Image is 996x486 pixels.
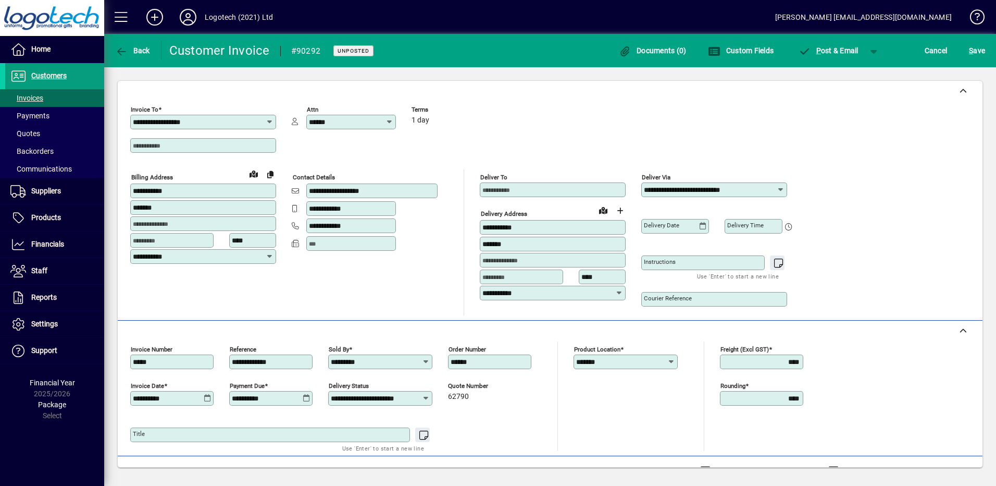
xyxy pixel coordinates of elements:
[5,205,104,231] a: Products
[262,166,279,183] button: Copy to Delivery address
[31,320,58,328] span: Settings
[642,174,670,181] mat-label: Deliver via
[31,187,61,195] span: Suppliers
[619,46,687,55] span: Documents (0)
[841,466,901,476] label: Show Cost/Profit
[793,41,864,60] button: Post & Email
[31,240,64,248] span: Financials
[38,400,66,409] span: Package
[5,89,104,107] a: Invoices
[169,42,270,59] div: Customer Invoice
[5,285,104,311] a: Reports
[5,125,104,142] a: Quotes
[644,295,692,302] mat-label: Courier Reference
[798,46,858,55] span: ost & Email
[5,311,104,337] a: Settings
[230,346,256,353] mat-label: Reference
[31,213,61,222] span: Products
[644,258,676,265] mat-label: Instructions
[574,346,620,353] mat-label: Product location
[5,232,104,258] a: Financials
[616,41,689,60] button: Documents (0)
[625,463,678,479] span: Product History
[338,47,369,54] span: Unposted
[816,46,821,55] span: P
[10,112,49,120] span: Payments
[104,41,161,60] app-page-header-button: Back
[448,383,511,390] span: Quote number
[5,37,104,63] a: Home
[969,42,985,59] span: ave
[480,174,507,181] mat-label: Deliver To
[133,430,145,438] mat-label: Title
[720,382,745,390] mat-label: Rounding
[291,43,321,59] div: #90292
[245,165,262,182] a: View on map
[922,41,950,60] button: Cancel
[705,41,776,60] button: Custom Fields
[449,346,486,353] mat-label: Order number
[115,46,150,55] span: Back
[31,71,67,80] span: Customers
[727,222,764,229] mat-label: Delivery time
[5,258,104,284] a: Staff
[329,346,349,353] mat-label: Sold by
[720,346,769,353] mat-label: Freight (excl GST)
[969,46,973,55] span: S
[307,106,318,113] mat-label: Attn
[595,202,612,218] a: View on map
[412,116,429,125] span: 1 day
[697,270,779,282] mat-hint: Use 'Enter' to start a new line
[131,382,164,390] mat-label: Invoice date
[912,463,954,479] span: Product
[205,9,273,26] div: Logotech (2021) Ltd
[906,461,959,480] button: Product
[620,461,682,480] button: Product History
[31,266,47,275] span: Staff
[230,382,265,390] mat-label: Payment due
[5,160,104,178] a: Communications
[5,142,104,160] a: Backorders
[10,147,54,155] span: Backorders
[342,442,424,454] mat-hint: Use 'Enter' to start a new line
[5,107,104,125] a: Payments
[10,94,43,102] span: Invoices
[131,106,158,113] mat-label: Invoice To
[962,2,983,36] a: Knowledge Base
[412,106,474,113] span: Terms
[10,129,40,138] span: Quotes
[775,9,952,26] div: [PERSON_NAME] [EMAIL_ADDRESS][DOMAIN_NAME]
[612,202,628,219] button: Choose address
[708,46,774,55] span: Custom Fields
[30,379,75,387] span: Financial Year
[448,393,469,401] span: 62790
[5,338,104,364] a: Support
[329,382,369,390] mat-label: Delivery status
[113,41,153,60] button: Back
[10,165,72,173] span: Communications
[31,45,51,53] span: Home
[31,293,57,301] span: Reports
[966,41,988,60] button: Save
[171,8,205,27] button: Profile
[5,178,104,204] a: Suppliers
[644,222,679,229] mat-label: Delivery date
[131,346,172,353] mat-label: Invoice number
[925,42,948,59] span: Cancel
[31,346,57,355] span: Support
[138,8,171,27] button: Add
[713,466,810,476] label: Show Line Volumes/Weights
